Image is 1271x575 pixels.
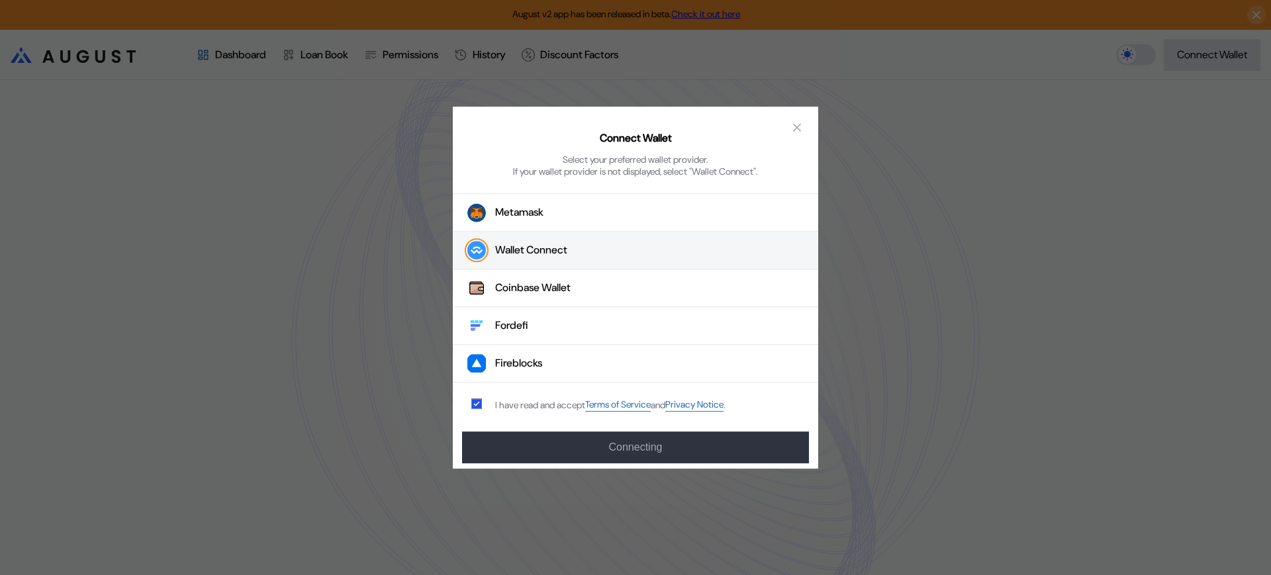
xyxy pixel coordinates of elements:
img: Coinbase Wallet [467,279,486,298]
button: FireblocksFireblocks [453,345,818,383]
button: FordefiFordefi [453,308,818,345]
button: Metamask [453,194,818,232]
button: close modal [786,117,808,138]
div: Wallet Connect [495,243,567,257]
span: and [651,399,665,411]
div: If your wallet provider is not displayed, select "Wallet Connect". [513,165,758,177]
img: Fordefi [467,317,486,335]
div: Select your preferred wallet provider. [563,154,708,165]
button: Coinbase WalletCoinbase Wallet [453,270,818,308]
button: Wallet Connect [453,232,818,270]
div: Metamask [495,206,543,220]
div: Coinbase Wallet [495,281,571,295]
div: Fordefi [495,319,528,333]
a: Privacy Notice [665,399,724,412]
div: I have read and accept . [495,399,726,412]
img: Fireblocks [467,355,486,373]
div: Fireblocks [495,357,542,371]
h2: Connect Wallet [600,131,672,145]
button: Connecting [462,431,809,463]
a: Terms of Service [585,399,651,412]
